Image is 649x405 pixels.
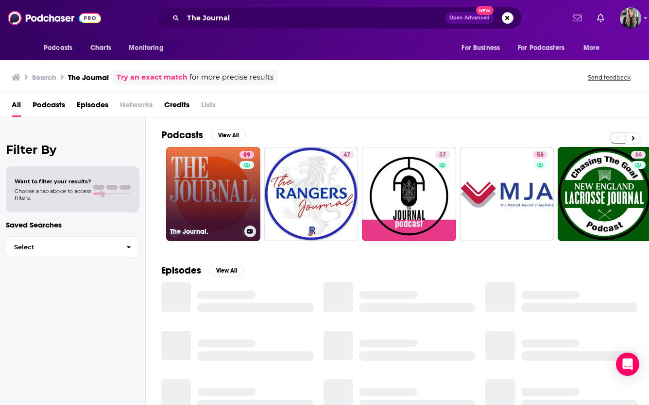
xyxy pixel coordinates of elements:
span: Podcasts [44,41,72,55]
a: 89 [239,151,254,159]
a: 47 [264,147,359,241]
a: Podcasts [33,97,65,117]
span: 47 [343,150,350,160]
span: 58 [537,150,544,160]
button: Show profile menu [620,7,641,29]
span: Charts [90,41,111,55]
a: Try an exact match [117,72,188,83]
a: All [12,97,21,117]
button: open menu [455,39,512,57]
span: Lists [201,97,216,117]
button: open menu [122,39,176,57]
span: Open Advanced [449,16,490,20]
span: Monitoring [129,41,163,55]
button: Send feedback [585,73,633,81]
span: Logged in as MaggieWard [620,7,641,29]
h3: The Journal. [170,227,240,236]
a: Show notifications dropdown [569,10,585,26]
a: Charts [84,39,117,57]
span: Select [6,244,119,250]
a: PodcastsView All [161,129,246,141]
span: 36 [635,150,642,160]
h2: Podcasts [161,129,203,141]
h3: Search [32,73,56,82]
a: Show notifications dropdown [593,10,608,26]
img: User Profile [620,7,641,29]
h2: Episodes [161,264,201,276]
button: open menu [577,39,612,57]
h3: The Journal [68,73,109,82]
a: 58 [460,147,554,241]
button: View All [209,265,244,276]
span: For Podcasters [518,41,564,55]
span: Networks [120,97,153,117]
span: For Business [461,41,500,55]
a: 37 [435,151,450,159]
button: Open AdvancedNew [445,12,494,24]
div: Open Intercom Messenger [616,353,639,376]
span: 89 [243,150,250,160]
a: EpisodesView All [161,264,244,276]
button: open menu [512,39,579,57]
span: Want to filter your results? [15,178,91,185]
a: 37 [362,147,456,241]
span: for more precise results [189,72,273,83]
span: Choose a tab above to access filters. [15,188,91,201]
span: More [583,41,600,55]
a: 58 [533,151,547,159]
button: View All [211,130,246,141]
h2: Filter By [6,143,139,157]
input: Search podcasts, credits, & more... [183,10,445,26]
a: Credits [164,97,189,117]
img: Podchaser - Follow, Share and Rate Podcasts [8,9,101,27]
span: 37 [439,150,446,160]
button: open menu [37,39,85,57]
a: 36 [631,151,646,159]
a: Episodes [77,97,108,117]
button: Select [6,236,139,258]
p: Saved Searches [6,220,139,229]
a: 89The Journal. [166,147,260,241]
span: New [476,6,494,15]
a: 47 [340,151,354,159]
div: Search podcasts, credits, & more... [156,7,522,29]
